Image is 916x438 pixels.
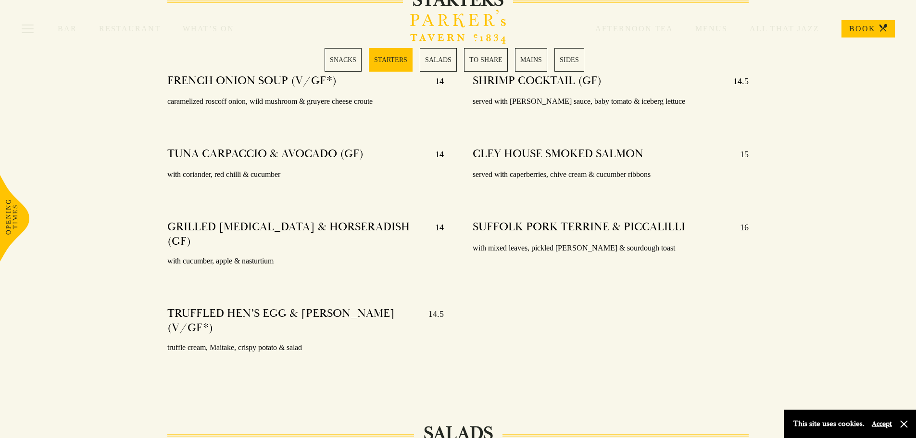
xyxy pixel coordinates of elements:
h4: SUFFOLK PORK TERRINE & PICCALILLI [473,220,685,235]
p: 14 [426,147,444,162]
p: This site uses cookies. [793,417,865,431]
p: 15 [730,147,749,162]
p: served with [PERSON_NAME] sauce, baby tomato & iceberg lettuce [473,95,749,109]
p: served with caperberries, chive cream & cucumber ribbons [473,168,749,182]
p: 14.5 [419,306,444,335]
h4: TRUFFLED HEN’S EGG & [PERSON_NAME] (V/GF*) [167,306,419,335]
h4: TUNA CARPACCIO & AVOCADO (GF) [167,147,364,162]
button: Accept [872,419,892,428]
a: 6 / 6 [554,48,584,72]
p: caramelized roscoff onion, wild mushroom & gruyere cheese croute [167,95,444,109]
a: 1 / 6 [325,48,362,72]
a: 2 / 6 [369,48,413,72]
p: with coriander, red chilli & cucumber [167,168,444,182]
p: truffle cream, Maitake, crispy potato & salad [167,341,444,355]
button: Close and accept [899,419,909,429]
a: 3 / 6 [420,48,457,72]
a: 5 / 6 [515,48,547,72]
h4: GRILLED [MEDICAL_DATA] & HORSERADISH (GF) [167,220,426,249]
h4: CLEY HOUSE SMOKED SALMON [473,147,643,162]
p: with mixed leaves, pickled [PERSON_NAME] & sourdough toast [473,241,749,255]
a: 4 / 6 [464,48,508,72]
p: with cucumber, apple & nasturtium [167,254,444,268]
p: 14 [426,220,444,249]
p: 16 [730,220,749,235]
